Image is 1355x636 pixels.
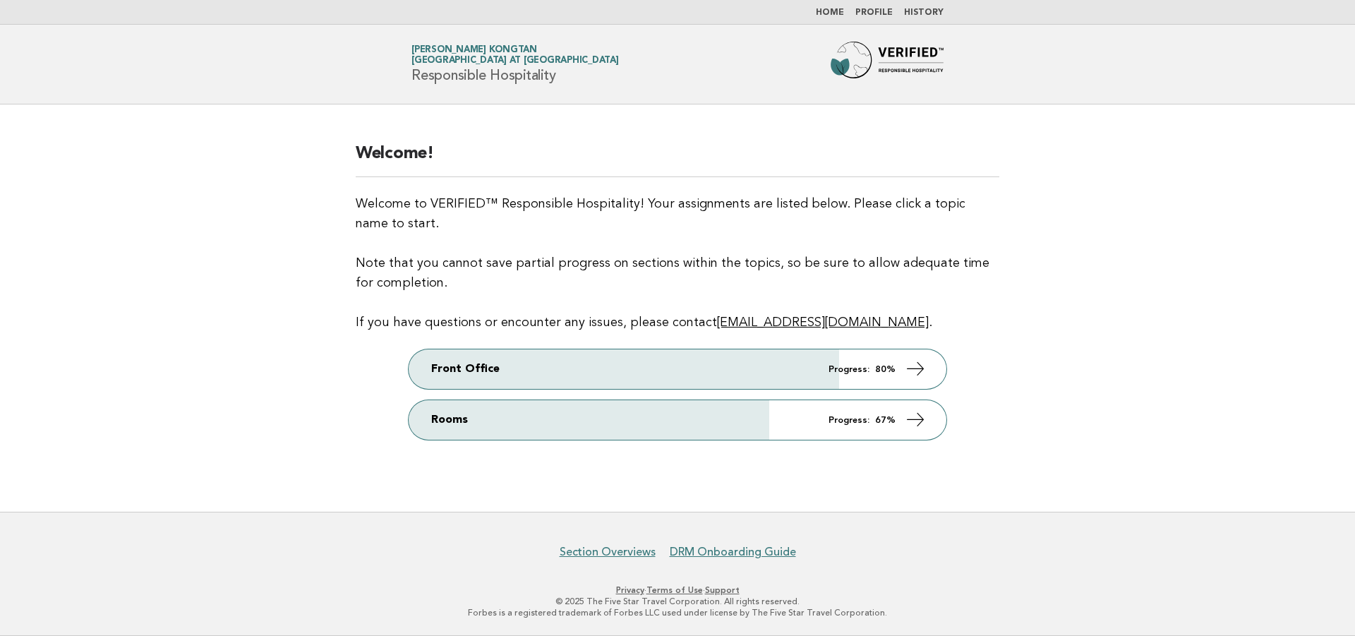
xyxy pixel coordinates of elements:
p: © 2025 The Five Star Travel Corporation. All rights reserved. [246,596,1109,607]
a: Front Office Progress: 80% [409,349,946,389]
a: [EMAIL_ADDRESS][DOMAIN_NAME] [717,316,929,329]
span: [GEOGRAPHIC_DATA] at [GEOGRAPHIC_DATA] [411,56,619,66]
em: Progress: [829,416,869,425]
a: [PERSON_NAME] Kongtan[GEOGRAPHIC_DATA] at [GEOGRAPHIC_DATA] [411,45,619,65]
p: · · [246,584,1109,596]
p: Welcome to VERIFIED™ Responsible Hospitality! Your assignments are listed below. Please click a t... [356,194,999,332]
a: Privacy [616,585,644,595]
a: Rooms Progress: 67% [409,400,946,440]
a: DRM Onboarding Guide [670,545,796,559]
p: Forbes is a registered trademark of Forbes LLC used under license by The Five Star Travel Corpora... [246,607,1109,618]
img: Forbes Travel Guide [831,42,944,87]
a: Section Overviews [560,545,656,559]
a: Terms of Use [646,585,703,595]
h2: Welcome! [356,143,999,177]
em: Progress: [829,365,869,374]
strong: 67% [875,416,896,425]
a: Home [816,8,844,17]
a: Profile [855,8,893,17]
h1: Responsible Hospitality [411,46,619,83]
strong: 80% [875,365,896,374]
a: Support [705,585,740,595]
a: History [904,8,944,17]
